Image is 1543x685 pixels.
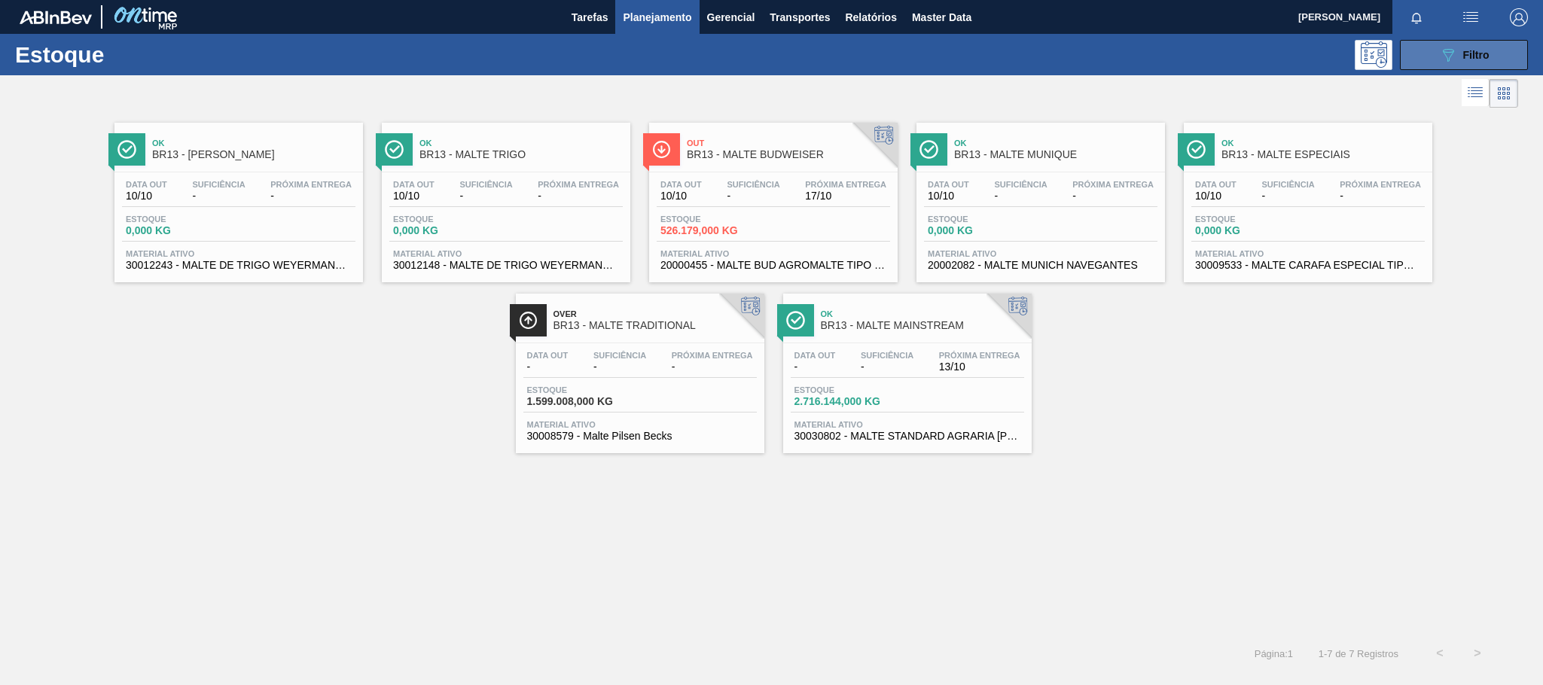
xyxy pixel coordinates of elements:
[126,260,352,271] span: 30012243 - MALTE DE TRIGO WEYERMANN GRANEL
[553,309,757,318] span: Over
[660,190,702,202] span: 10/10
[794,351,836,360] span: Data out
[419,149,623,160] span: BR13 - MALTE TRIGO
[393,260,619,271] span: 30012148 - MALTE DE TRIGO WEYERMANN BIG BAG AGRARIA
[821,320,1024,331] span: BR13 - MALTE MAINSTREAM
[527,396,633,407] span: 1.599.008,000 KG
[270,180,352,189] span: Próxima Entrega
[672,361,753,373] span: -
[519,311,538,330] img: Ícone
[638,111,905,282] a: ÍconeOutBR13 - MALTE BUDWEISERData out10/10Suficiência-Próxima Entrega17/10Estoque526.179,000 KGM...
[1195,225,1301,236] span: 0,000 KG
[1195,260,1421,271] span: 30009533 - MALTE CARAFA ESPECIAL TIPO III WEYERMANN
[1195,249,1421,258] span: Material ativo
[527,431,753,442] span: 30008579 - Malte Pilsen Becks
[126,190,167,202] span: 10/10
[103,111,371,282] a: ÍconeOkBR13 - [PERSON_NAME]Data out10/10Suficiência-Próxima Entrega-Estoque0,000 KGMaterial ativo...
[660,225,766,236] span: 526.179,000 KG
[126,215,231,224] span: Estoque
[459,190,512,202] span: -
[393,249,619,258] span: Material ativo
[126,225,231,236] span: 0,000 KG
[994,190,1047,202] span: -
[1340,190,1421,202] span: -
[572,8,608,26] span: Tarefas
[805,180,886,189] span: Próxima Entrega
[505,282,772,453] a: ÍconeOverBR13 - MALTE TRADITIONALData out-Suficiência-Próxima Entrega-Estoque1.599.008,000 KGMate...
[794,361,836,373] span: -
[660,249,886,258] span: Material ativo
[1261,190,1314,202] span: -
[1221,139,1425,148] span: Ok
[192,190,245,202] span: -
[928,190,969,202] span: 10/10
[126,249,352,258] span: Material ativo
[939,361,1020,373] span: 13/10
[393,190,435,202] span: 10/10
[652,140,671,159] img: Ícone
[1340,180,1421,189] span: Próxima Entrega
[419,139,623,148] span: Ok
[1463,49,1490,61] span: Filtro
[1400,40,1528,70] button: Filtro
[687,139,890,148] span: Out
[152,139,355,148] span: Ok
[393,180,435,189] span: Data out
[1072,180,1154,189] span: Próxima Entrega
[15,46,242,63] h1: Estoque
[126,180,167,189] span: Data out
[593,361,646,373] span: -
[1462,8,1480,26] img: userActions
[939,351,1020,360] span: Próxima Entrega
[393,215,499,224] span: Estoque
[1195,190,1237,202] span: 10/10
[385,140,404,159] img: Ícone
[1316,648,1398,659] span: 1 - 7 de 7 Registros
[919,140,938,159] img: Ícone
[527,385,633,394] span: Estoque
[707,8,755,26] span: Gerencial
[905,111,1172,282] a: ÍconeOkBR13 - MALTE MUNIQUEData out10/10Suficiência-Próxima Entrega-Estoque0,000 KGMaterial ativo...
[371,111,638,282] a: ÍconeOkBR13 - MALTE TRIGOData out10/10Suficiência-Próxima Entrega-Estoque0,000 KGMaterial ativo30...
[954,139,1157,148] span: Ok
[928,180,969,189] span: Data out
[1195,215,1301,224] span: Estoque
[845,8,896,26] span: Relatórios
[1490,79,1518,108] div: Visão em Cards
[786,311,805,330] img: Ícone
[538,190,619,202] span: -
[928,260,1154,271] span: 20002082 - MALTE MUNICH NAVEGANTES
[928,215,1033,224] span: Estoque
[687,149,890,160] span: BR13 - MALTE BUDWEISER
[861,361,913,373] span: -
[1221,149,1425,160] span: BR13 - MALTE ESPECIAIS
[1392,7,1441,28] button: Notificações
[1462,79,1490,108] div: Visão em Lista
[727,190,779,202] span: -
[727,180,779,189] span: Suficiência
[623,8,691,26] span: Planejamento
[393,225,499,236] span: 0,000 KG
[805,190,886,202] span: 17/10
[794,385,900,394] span: Estoque
[794,420,1020,429] span: Material ativo
[861,351,913,360] span: Suficiência
[660,215,766,224] span: Estoque
[1459,635,1496,672] button: >
[270,190,352,202] span: -
[20,11,92,24] img: TNhmsLtSVTkK8tSr43FrP2fwEKptu5GPRR3wAAAABJRU5ErkJggg==
[527,420,753,429] span: Material ativo
[1195,180,1237,189] span: Data out
[912,8,971,26] span: Master Data
[660,260,886,271] span: 20000455 - MALTE BUD AGROMALTE TIPO II GRANEL
[152,149,355,160] span: BR13 - MALTE DE TRIGO WEYERMANN
[794,431,1020,442] span: 30030802 - MALTE STANDARD AGRARIA CAMPOS GERAIS
[770,8,830,26] span: Transportes
[1261,180,1314,189] span: Suficiência
[1355,40,1392,70] div: Pogramando: nenhum usuário selecionado
[1072,190,1154,202] span: -
[928,225,1033,236] span: 0,000 KG
[1510,8,1528,26] img: Logout
[1255,648,1293,659] span: Página : 1
[553,320,757,331] span: BR13 - MALTE TRADITIONAL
